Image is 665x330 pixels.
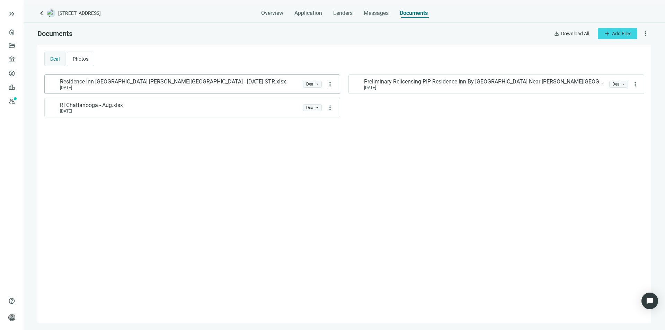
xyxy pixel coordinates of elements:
[8,314,15,321] span: person
[50,56,60,62] span: Deal
[327,81,334,88] span: more_vert
[612,81,621,87] div: Deal
[631,79,640,90] button: more_vert
[60,78,286,85] span: Residence Inn [GEOGRAPHIC_DATA] [PERSON_NAME][GEOGRAPHIC_DATA] - [DATE] STR.xlsx
[37,9,46,17] a: keyboard_arrow_left
[306,81,314,87] div: Deal
[612,31,631,36] span: Add Files
[325,102,336,113] button: more_vert
[561,31,589,36] span: Download All
[60,85,286,90] div: [DATE]
[8,10,16,18] button: keyboard_double_arrow_right
[8,56,13,63] span: account_balance
[553,30,560,37] span: download
[364,78,606,85] span: Preliminary Relicensing PIP Residence Inn By [GEOGRAPHIC_DATA] Near [PERSON_NAME][GEOGRAPHIC_DATA...
[333,10,353,17] span: Lenders
[8,297,15,304] span: help
[642,30,649,37] span: more_vert
[47,9,55,17] img: deal-logo
[640,28,651,39] button: more_vert
[632,81,639,88] span: more_vert
[604,30,611,37] span: add
[306,105,314,111] div: Deal
[37,29,72,38] span: Documents
[325,79,336,90] button: more_vert
[294,10,322,17] span: Application
[364,85,606,90] div: [DATE]
[400,10,428,17] span: Documents
[261,10,283,17] span: Overview
[641,293,658,309] div: Open Intercom Messenger
[73,56,88,62] span: Photos
[58,10,101,17] span: [STREET_ADDRESS]
[60,102,123,109] span: RI Chattanooga - Aug.xlsx
[598,28,637,39] button: addAdd Files
[60,109,123,114] div: [DATE]
[548,28,595,39] button: downloadDownload All
[327,104,334,111] span: more_vert
[364,10,389,16] span: Messages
